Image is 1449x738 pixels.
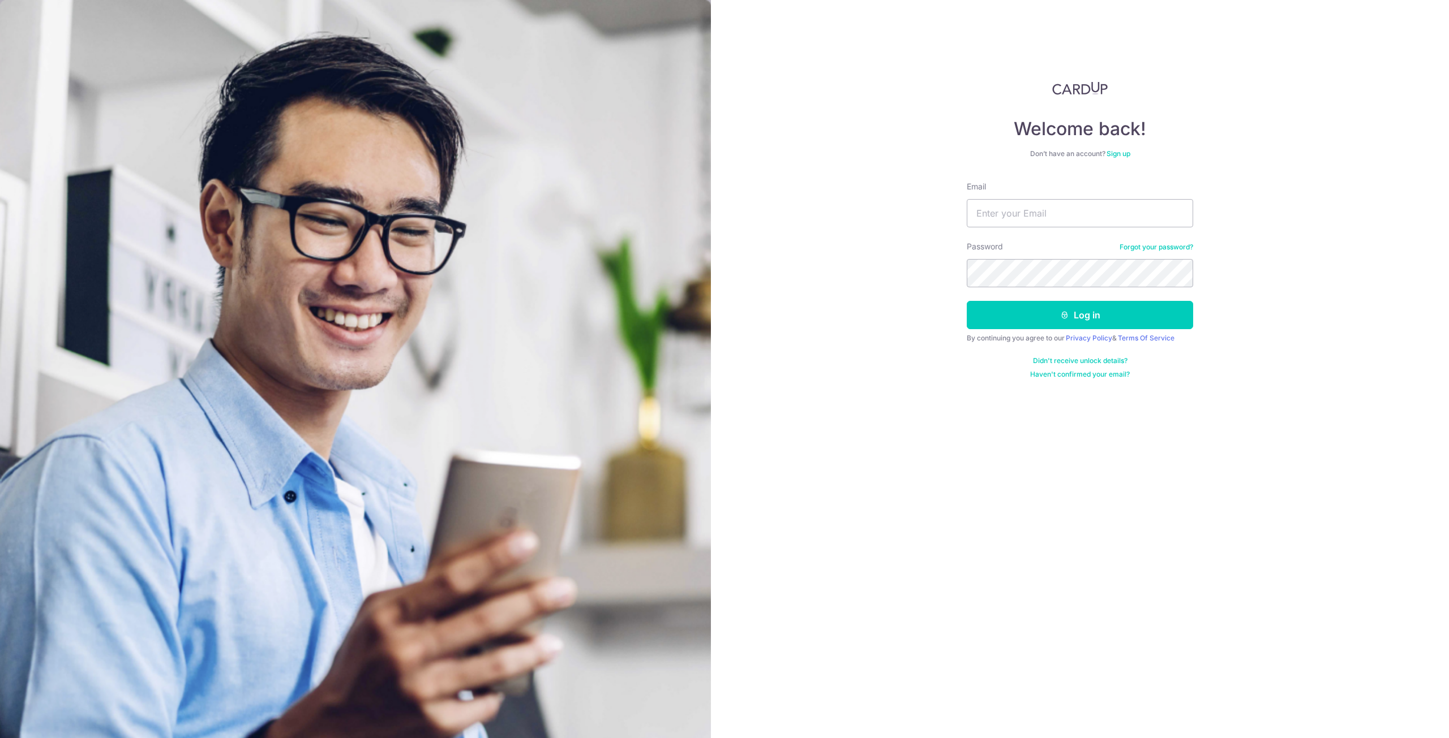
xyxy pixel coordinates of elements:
[967,301,1193,329] button: Log in
[1030,370,1130,379] a: Haven't confirmed your email?
[967,241,1003,252] label: Password
[967,199,1193,227] input: Enter your Email
[1107,149,1130,158] a: Sign up
[1120,243,1193,252] a: Forgot your password?
[1052,81,1108,95] img: CardUp Logo
[967,118,1193,140] h4: Welcome back!
[1118,334,1174,342] a: Terms Of Service
[1066,334,1112,342] a: Privacy Policy
[967,334,1193,343] div: By continuing you agree to our &
[967,149,1193,158] div: Don’t have an account?
[1033,356,1128,365] a: Didn't receive unlock details?
[967,181,986,192] label: Email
